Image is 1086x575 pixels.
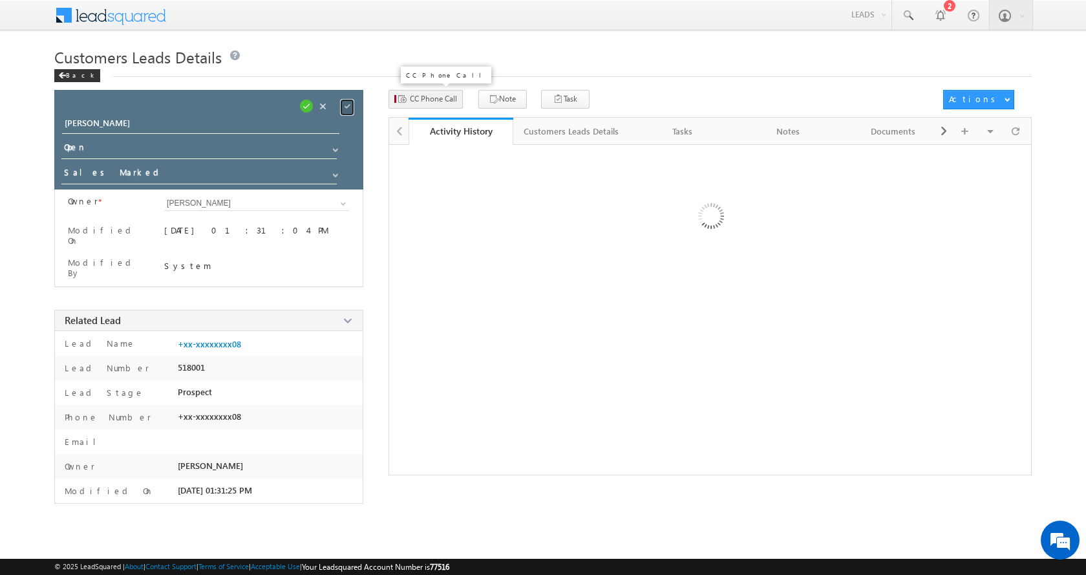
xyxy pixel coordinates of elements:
[943,90,1014,109] button: Actions
[68,225,148,246] label: Modified On
[178,461,243,471] span: [PERSON_NAME]
[54,69,100,82] div: Back
[61,436,106,448] label: Email
[68,196,98,206] label: Owner
[61,411,151,423] label: Phone Number
[54,561,449,573] span: © 2025 LeadSquared | | | | |
[409,118,514,145] a: Activity History
[178,411,241,422] span: +xx-xxxxxxxx08
[145,562,197,570] a: Contact Support
[410,93,457,105] span: CC Phone Call
[178,362,205,373] span: 518001
[125,562,144,570] a: About
[65,314,121,327] span: Related Lead
[334,197,350,210] a: Show All Items
[418,125,504,137] div: Activity History
[178,485,252,495] span: [DATE] 01:31:25 PM
[61,164,336,184] input: Stage
[302,562,449,572] span: Your Leadsquared Account Number is
[61,485,154,497] label: Modified On
[541,90,590,109] button: Task
[746,124,829,139] div: Notes
[54,47,222,67] span: Customers Leads Details
[513,118,630,145] a: Customers Leads Details
[841,118,946,145] a: Documents
[61,139,336,159] input: Status
[17,120,236,387] textarea: Type your message and hit 'Enter'
[251,562,300,570] a: Acceptable Use
[851,124,935,139] div: Documents
[61,461,95,472] label: Owner
[389,90,463,109] button: CC Phone Call
[178,387,212,397] span: Prospect
[22,68,54,85] img: d_60004797649_company_0_60004797649
[61,338,136,349] label: Lead Name
[67,68,217,85] div: Chat with us now
[212,6,243,38] div: Minimize live chat window
[164,260,350,272] div: System
[61,387,144,398] label: Lead Stage
[198,562,249,570] a: Terms of Service
[176,398,235,416] em: Start Chat
[164,224,350,243] div: [DATE] 01:31:04 PM
[178,339,241,349] a: +xx-xxxxxxxx08
[478,90,527,109] button: Note
[949,93,1000,105] div: Actions
[62,116,339,134] input: Opportunity Name Opportunity Name
[61,362,149,374] label: Lead Number
[326,140,342,153] a: Show All Items
[643,151,777,285] img: Loading ...
[430,562,449,572] span: 77516
[630,118,736,145] a: Tasks
[326,166,342,179] a: Show All Items
[406,71,486,80] p: CC Phone Call
[641,124,724,139] div: Tasks
[68,257,148,278] label: Modified By
[524,124,619,139] div: Customers Leads Details
[164,196,350,211] input: Type to Search
[736,118,841,145] a: Notes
